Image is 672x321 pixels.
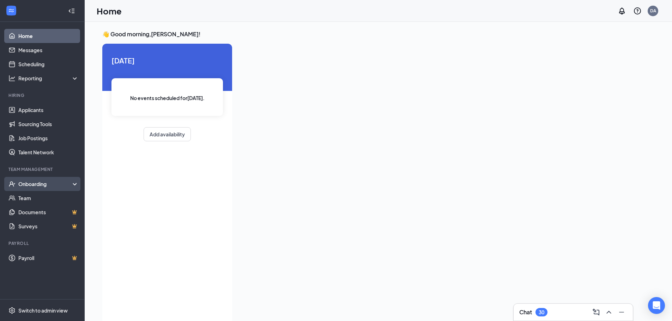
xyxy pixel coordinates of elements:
a: Applicants [18,103,79,117]
div: Reporting [18,75,79,82]
a: SurveysCrown [18,219,79,233]
div: Payroll [8,240,77,246]
a: Sourcing Tools [18,117,79,131]
div: 30 [539,309,544,315]
svg: Analysis [8,75,16,82]
h1: Home [97,5,122,17]
button: Add availability [144,127,191,141]
a: Home [18,29,79,43]
h3: Chat [519,308,532,316]
div: Hiring [8,92,77,98]
svg: WorkstreamLogo [8,7,15,14]
svg: Notifications [618,7,626,15]
div: Onboarding [18,180,73,187]
svg: Collapse [68,7,75,14]
div: Open Intercom Messenger [648,297,665,314]
a: Job Postings [18,131,79,145]
a: Team [18,191,79,205]
a: Messages [18,43,79,57]
a: PayrollCrown [18,251,79,265]
svg: Minimize [617,308,626,316]
a: Scheduling [18,57,79,71]
a: DocumentsCrown [18,205,79,219]
svg: ComposeMessage [592,308,600,316]
button: ComposeMessage [591,307,602,318]
a: Talent Network [18,145,79,159]
svg: UserCheck [8,180,16,187]
span: No events scheduled for [DATE] . [130,94,205,102]
span: [DATE] [111,55,223,66]
svg: Settings [8,307,16,314]
div: DA [650,8,656,14]
button: ChevronUp [603,307,615,318]
h3: 👋 Good morning, [PERSON_NAME] ! [102,30,633,38]
button: Minimize [616,307,627,318]
div: Switch to admin view [18,307,68,314]
div: Team Management [8,166,77,172]
svg: QuestionInfo [633,7,642,15]
svg: ChevronUp [605,308,613,316]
